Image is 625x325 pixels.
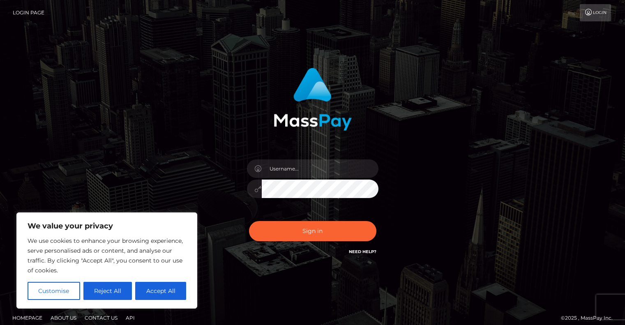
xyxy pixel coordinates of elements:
a: Contact Us [81,311,121,324]
button: Customise [28,282,80,300]
a: Login [580,4,611,21]
a: Homepage [9,311,46,324]
button: Reject All [83,282,132,300]
button: Accept All [135,282,186,300]
div: We value your privacy [16,212,197,309]
div: © 2025 , MassPay Inc. [561,313,619,323]
p: We value your privacy [28,221,186,231]
a: About Us [47,311,80,324]
button: Sign in [249,221,376,241]
input: Username... [262,159,378,178]
a: API [122,311,138,324]
img: MassPay Login [274,68,352,131]
a: Need Help? [349,249,376,254]
a: Login Page [13,4,44,21]
p: We use cookies to enhance your browsing experience, serve personalised ads or content, and analys... [28,236,186,275]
